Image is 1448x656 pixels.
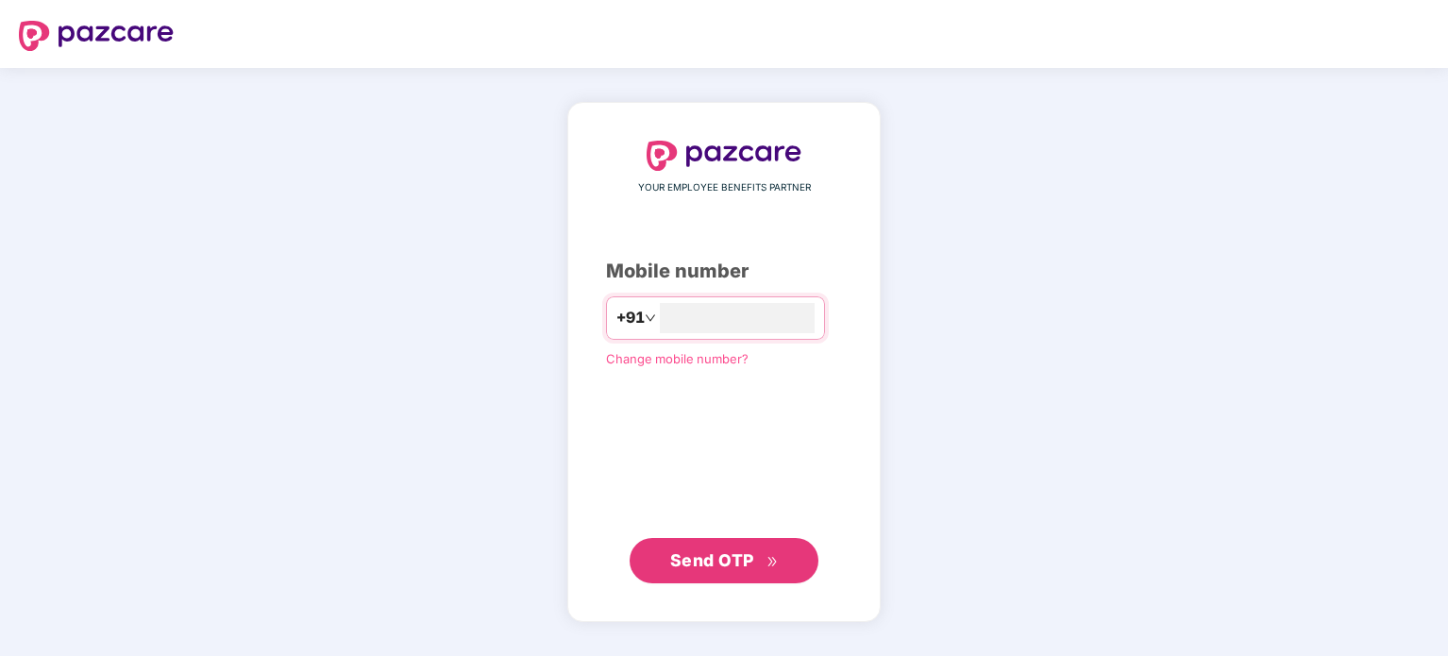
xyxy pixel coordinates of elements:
[616,306,645,329] span: +91
[630,538,818,583] button: Send OTPdouble-right
[638,180,811,195] span: YOUR EMPLOYEE BENEFITS PARTNER
[606,351,749,366] a: Change mobile number?
[645,312,656,324] span: down
[670,550,754,570] span: Send OTP
[647,141,801,171] img: logo
[766,556,779,568] span: double-right
[19,21,174,51] img: logo
[606,257,842,286] div: Mobile number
